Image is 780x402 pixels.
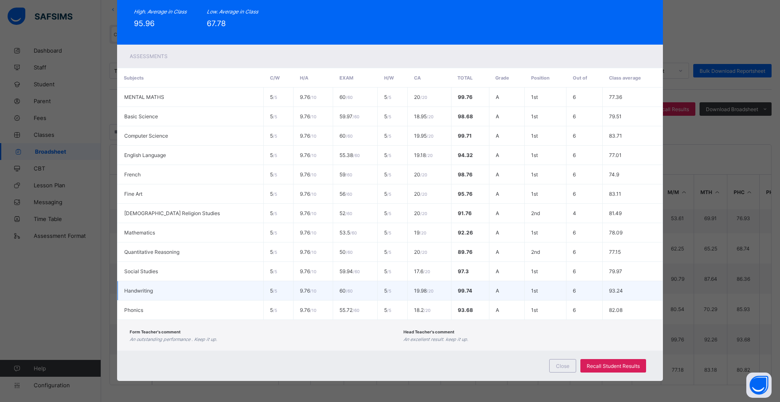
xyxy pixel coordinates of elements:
[273,211,277,216] span: / 5
[339,268,360,274] span: 59.94
[587,363,640,369] span: Recall Student Results
[746,373,772,398] button: Open asap
[353,308,359,313] span: / 60
[531,307,538,313] span: 1st
[339,94,353,100] span: 60
[310,172,316,177] span: / 10
[273,114,277,119] span: / 5
[573,288,576,294] span: 6
[124,75,144,81] span: Subjects
[573,152,576,158] span: 6
[273,95,277,100] span: / 5
[134,8,187,15] i: High. Average in Class
[124,191,142,197] span: Fine Art
[339,152,360,158] span: 55.38
[134,19,155,28] span: 95.96
[573,94,576,100] span: 6
[387,153,391,158] span: / 5
[346,250,353,255] span: / 60
[609,113,622,120] span: 79.51
[124,210,220,216] span: [DEMOGRAPHIC_DATA] Religion Studies
[384,152,391,158] span: 5
[124,229,155,236] span: Mathematics
[387,308,391,313] span: / 5
[458,288,472,294] span: 99.74
[458,210,472,216] span: 91.76
[609,268,622,274] span: 79.97
[387,269,391,274] span: / 5
[573,210,576,216] span: 4
[458,229,473,236] span: 92.26
[531,152,538,158] span: 1st
[420,211,427,216] span: / 20
[387,95,391,100] span: / 5
[273,269,277,274] span: / 5
[124,152,166,158] span: English Language
[609,210,622,216] span: 81.49
[384,210,391,216] span: 5
[531,191,538,197] span: 1st
[310,250,316,255] span: / 10
[458,191,473,197] span: 95.76
[496,288,499,294] span: A
[300,249,316,255] span: 9.76
[573,191,576,197] span: 6
[384,191,391,197] span: 5
[270,268,277,274] span: 5
[387,288,391,293] span: / 5
[124,288,153,294] span: Handwriting
[458,133,472,139] span: 99.71
[427,288,433,293] span: / 20
[573,249,576,255] span: 6
[273,230,277,235] span: / 5
[531,171,538,178] span: 1st
[270,210,277,216] span: 5
[403,330,454,334] span: Head Teacher's comment
[124,171,141,178] span: French
[270,133,277,139] span: 5
[384,229,391,236] span: 5
[384,75,394,81] span: H/W
[130,330,181,334] span: Form Teacher's comment
[124,113,158,120] span: Basic Science
[130,337,217,342] i: An outstanding performance . Keep it up.
[414,191,427,197] span: 20
[458,171,473,178] span: 98.76
[300,152,316,158] span: 9.76
[339,249,353,255] span: 50
[609,307,622,313] span: 82.08
[339,113,359,120] span: 59.97
[124,133,168,139] span: Computer Science
[273,172,277,177] span: / 5
[300,210,316,216] span: 9.76
[273,250,277,255] span: / 5
[384,133,391,139] span: 5
[270,307,277,313] span: 5
[310,230,316,235] span: / 10
[573,307,576,313] span: 6
[124,307,143,313] span: Phonics
[300,288,316,294] span: 9.76
[130,53,168,59] span: Assessments
[414,75,421,81] span: CA
[346,133,353,138] span: / 60
[207,8,258,15] i: Low. Average in Class
[426,153,433,158] span: / 20
[420,172,427,177] span: / 20
[496,94,499,100] span: A
[310,192,316,197] span: / 10
[531,75,550,81] span: Position
[573,171,576,178] span: 6
[300,113,316,120] span: 9.76
[300,191,316,197] span: 9.76
[609,249,621,255] span: 77.15
[310,308,316,313] span: / 10
[384,171,391,178] span: 5
[339,307,359,313] span: 55.72
[300,268,316,274] span: 9.76
[300,133,316,139] span: 9.76
[345,192,352,197] span: / 60
[270,171,277,178] span: 5
[609,171,619,178] span: 74.9
[387,172,391,177] span: / 5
